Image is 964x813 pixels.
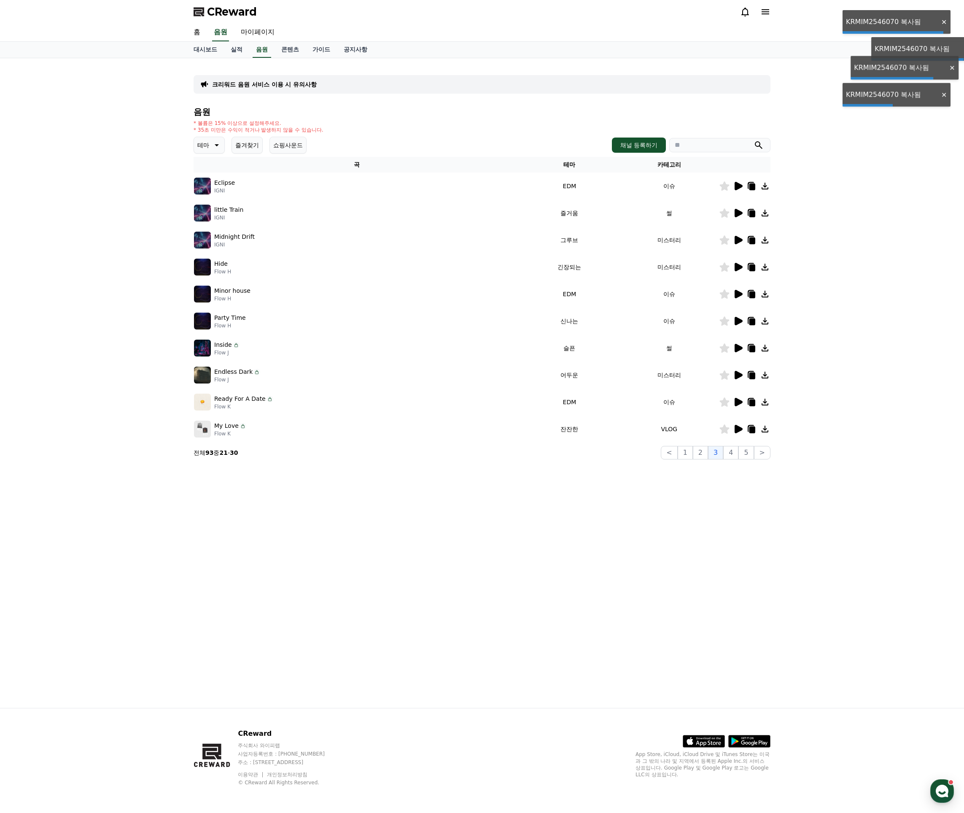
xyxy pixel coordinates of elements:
[306,42,337,58] a: 가이드
[619,335,719,362] td: 썰
[194,448,238,457] p: 전체 중 -
[214,259,228,268] p: Hide
[238,729,341,739] p: CReward
[238,751,341,757] p: 사업자등록번호 : [PHONE_NUMBER]
[194,421,211,438] img: music
[214,367,253,376] p: Endless Dark
[520,308,619,335] td: 신나는
[194,157,520,173] th: 곡
[619,389,719,416] td: 이슈
[693,446,708,459] button: 2
[520,389,619,416] td: EDM
[77,281,87,287] span: 대화
[619,157,719,173] th: 카테고리
[214,340,232,349] p: Inside
[267,772,307,778] a: 개인정보처리방침
[214,295,250,302] p: Flow H
[230,449,238,456] strong: 30
[214,421,239,430] p: My Love
[275,42,306,58] a: 콘텐츠
[520,362,619,389] td: 어두운
[187,24,207,41] a: 홈
[214,214,243,221] p: IGNI
[520,416,619,443] td: 잔잔한
[708,446,723,459] button: 3
[194,313,211,330] img: music
[205,449,213,456] strong: 93
[197,139,209,151] p: 테마
[212,80,317,89] a: 크리워드 음원 서비스 이용 시 유의사항
[194,120,323,127] p: * 볼륨은 15% 이상으로 설정해주세요.
[269,137,307,154] button: 쇼핑사운드
[619,281,719,308] td: 이슈
[214,187,235,194] p: IGNI
[214,178,235,187] p: Eclipse
[194,367,211,384] img: music
[619,416,719,443] td: VLOG
[520,281,619,308] td: EDM
[723,446,738,459] button: 4
[130,280,140,287] span: 설정
[238,779,341,786] p: © CReward All Rights Reserved.
[520,200,619,227] td: 즐거움
[520,254,619,281] td: 긴장되는
[194,394,211,411] img: music
[232,137,263,154] button: 즐겨찾기
[3,267,56,289] a: 홈
[238,742,341,749] p: 주식회사 와이피랩
[661,446,677,459] button: <
[234,24,281,41] a: 마이페이지
[738,446,754,459] button: 5
[224,42,249,58] a: 실적
[214,394,266,403] p: Ready For A Date
[520,227,619,254] td: 그루브
[754,446,770,459] button: >
[214,286,250,295] p: Minor house
[214,430,246,437] p: Flow K
[187,42,224,58] a: 대시보드
[619,308,719,335] td: 이슈
[238,772,264,778] a: 이용약관
[194,340,211,357] img: music
[619,173,719,200] td: 이슈
[207,5,257,19] span: CReward
[214,403,273,410] p: Flow K
[612,138,666,153] button: 채널 등록하기
[109,267,162,289] a: 설정
[194,232,211,248] img: music
[619,362,719,389] td: 미스터리
[619,254,719,281] td: 미스터리
[214,268,231,275] p: Flow H
[194,259,211,276] img: music
[27,280,32,287] span: 홈
[520,157,619,173] th: 테마
[520,173,619,200] td: EDM
[214,322,246,329] p: Flow H
[194,286,211,303] img: music
[219,449,227,456] strong: 21
[194,5,257,19] a: CReward
[214,241,255,248] p: IGNI
[238,759,341,766] p: 주소 : [STREET_ADDRESS]
[253,42,271,58] a: 음원
[214,232,255,241] p: Midnight Drift
[337,42,374,58] a: 공지사항
[214,313,246,322] p: Party Time
[214,349,240,356] p: Flow J
[194,178,211,194] img: music
[194,205,211,221] img: music
[619,200,719,227] td: 썰
[635,751,770,778] p: App Store, iCloud, iCloud Drive 및 iTunes Store는 미국과 그 밖의 나라 및 지역에서 등록된 Apple Inc.의 서비스 상표입니다. Goo...
[619,227,719,254] td: 미스터리
[212,24,229,41] a: 음원
[678,446,693,459] button: 1
[520,335,619,362] td: 슬픈
[194,107,770,116] h4: 음원
[214,376,260,383] p: Flow J
[194,127,323,133] p: * 35초 미만은 수익이 적거나 발생하지 않을 수 있습니다.
[194,137,225,154] button: 테마
[214,205,243,214] p: little Train
[56,267,109,289] a: 대화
